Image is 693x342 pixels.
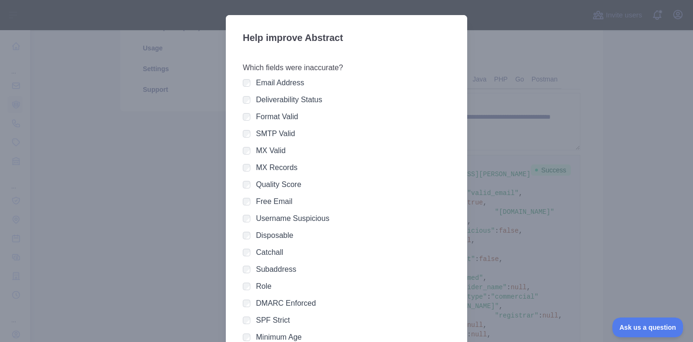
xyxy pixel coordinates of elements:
label: SPF Strict [256,316,290,324]
label: MX Valid [256,147,286,155]
label: SMTP Valid [256,130,295,138]
h3: Help improve Abstract [243,26,450,51]
label: Minimum Age [256,333,302,341]
label: Deliverability Status [256,96,322,104]
label: Email Address [256,79,304,87]
label: Role [256,282,272,290]
label: Disposable [256,231,293,239]
label: Username Suspicious [256,214,330,222]
label: Quality Score [256,180,301,188]
label: Catchall [256,248,283,256]
label: MX Records [256,163,297,171]
h3: Which fields were inaccurate? [243,62,450,73]
iframe: Toggle Customer Support [612,318,684,337]
label: Format Valid [256,113,298,121]
label: DMARC Enforced [256,299,316,307]
label: Free Email [256,197,292,205]
label: Subaddress [256,265,296,273]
